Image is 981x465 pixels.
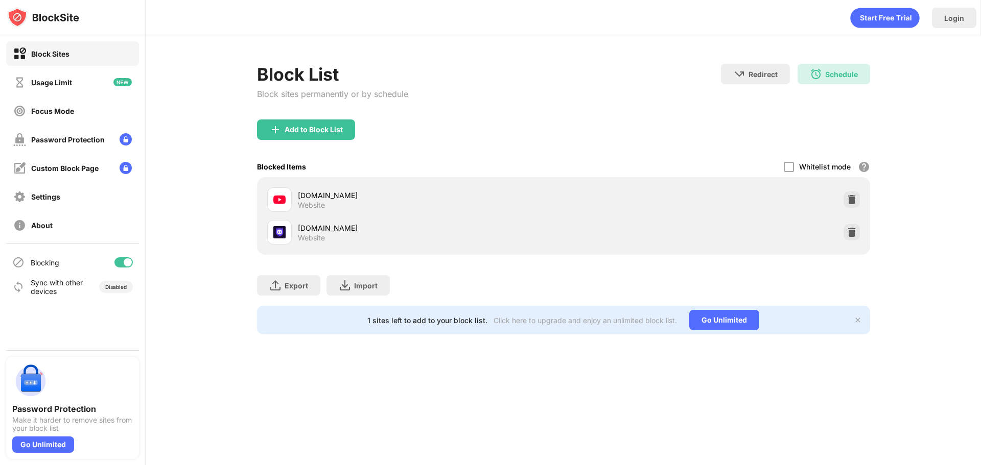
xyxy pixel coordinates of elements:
div: Usage Limit [31,78,72,87]
div: Settings [31,192,60,201]
img: new-icon.svg [113,78,132,86]
img: password-protection-off.svg [13,133,26,146]
div: animation [850,8,920,28]
div: About [31,221,53,230]
div: Redirect [749,70,778,79]
div: Password Protection [12,404,133,414]
div: Export [285,281,308,290]
div: Whitelist mode [799,162,851,171]
img: block-on.svg [13,47,26,60]
img: sync-icon.svg [12,281,25,293]
div: Blocking [31,258,59,267]
div: Go Unlimited [689,310,759,330]
div: Login [944,14,964,22]
div: Website [298,233,325,242]
div: Blocked Items [257,162,306,171]
div: [DOMAIN_NAME] [298,190,564,201]
img: time-usage-off.svg [13,76,26,89]
img: focus-off.svg [13,105,26,117]
div: Import [354,281,378,290]
div: Schedule [825,70,858,79]
img: settings-off.svg [13,190,26,203]
img: favicons [273,193,286,206]
div: Disabled [105,284,127,290]
div: Block Sites [31,50,69,58]
div: Sync with other devices [31,278,83,296]
div: 1 sites left to add to your block list. [367,316,487,325]
div: [DOMAIN_NAME] [298,223,564,233]
div: Focus Mode [31,107,74,115]
img: customize-block-page-off.svg [13,162,26,175]
img: push-password-protection.svg [12,363,49,400]
img: blocking-icon.svg [12,256,25,268]
div: Go Unlimited [12,436,74,453]
img: about-off.svg [13,219,26,232]
img: lock-menu.svg [120,162,132,174]
div: Block sites permanently or by schedule [257,89,408,99]
img: lock-menu.svg [120,133,132,145]
img: favicons [273,226,286,238]
div: Add to Block List [285,126,343,134]
div: Website [298,201,325,210]
div: Custom Block Page [31,164,99,173]
div: Make it harder to remove sites from your block list [12,416,133,432]
img: x-button.svg [854,316,862,324]
img: logo-blocksite.svg [7,7,79,28]
div: Password Protection [31,135,105,144]
div: Block List [257,64,408,85]
div: Click here to upgrade and enjoy an unlimited block list. [494,316,677,325]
